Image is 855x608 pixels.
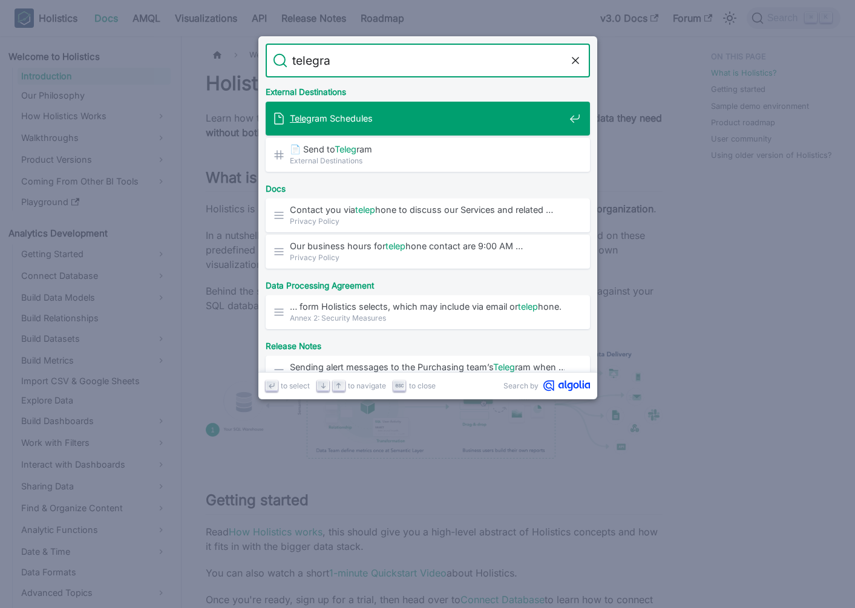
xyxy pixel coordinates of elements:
span: … form Holistics selects, which may include via email or hone. [290,301,565,312]
svg: Algolia [543,380,590,391]
span: Privacy Policy [290,215,565,227]
mark: telep [518,301,538,312]
span: to select [281,380,310,391]
mark: Teleg [493,362,515,372]
svg: Arrow up [334,381,343,390]
a: Our business hours fortelephone contact are 9:00 AM …Privacy Policy [266,235,590,269]
span: to close [409,380,436,391]
svg: Enter key [267,381,276,390]
mark: telep [355,204,375,215]
button: Clear the query [568,53,583,68]
input: Search docs [287,44,568,77]
a: Telegram Schedules [266,102,590,136]
a: … form Holistics selects, which may include via email ortelephone.Annex 2: Security Measures [266,295,590,329]
div: Docs [263,174,592,198]
svg: Arrow down [319,381,328,390]
mark: Teleg [335,144,356,154]
span: 📄️ Send to ram [290,143,565,155]
span: Sending alert messages to the Purchasing team’s ram when … [290,361,565,373]
span: to navigate [348,380,386,391]
a: Search byAlgolia [503,380,590,391]
mark: Teleg [290,113,312,123]
div: Data Processing Agreement [263,271,592,295]
a: Contact you viatelephone to discuss our Services and related …Privacy Policy [266,198,590,232]
span: External Destinations [290,155,565,166]
div: Release Notes [263,332,592,356]
mark: telep [385,241,405,251]
span: Search by [503,380,539,391]
span: ram Schedules [290,113,565,124]
a: 📄️ Send toTelegramExternal Destinations [266,138,590,172]
span: Contact you via hone to discuss our Services and related … [290,204,565,215]
svg: Escape key [395,381,404,390]
a: Sending alert messages to the Purchasing team’sTelegram when …🪝 Pushing data alerts with alerts w... [266,356,590,390]
span: Annex 2: Security Measures [290,312,565,324]
span: Our business hours for hone contact are 9:00 AM … [290,240,565,252]
span: Privacy Policy [290,252,565,263]
div: External Destinations [263,77,592,102]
